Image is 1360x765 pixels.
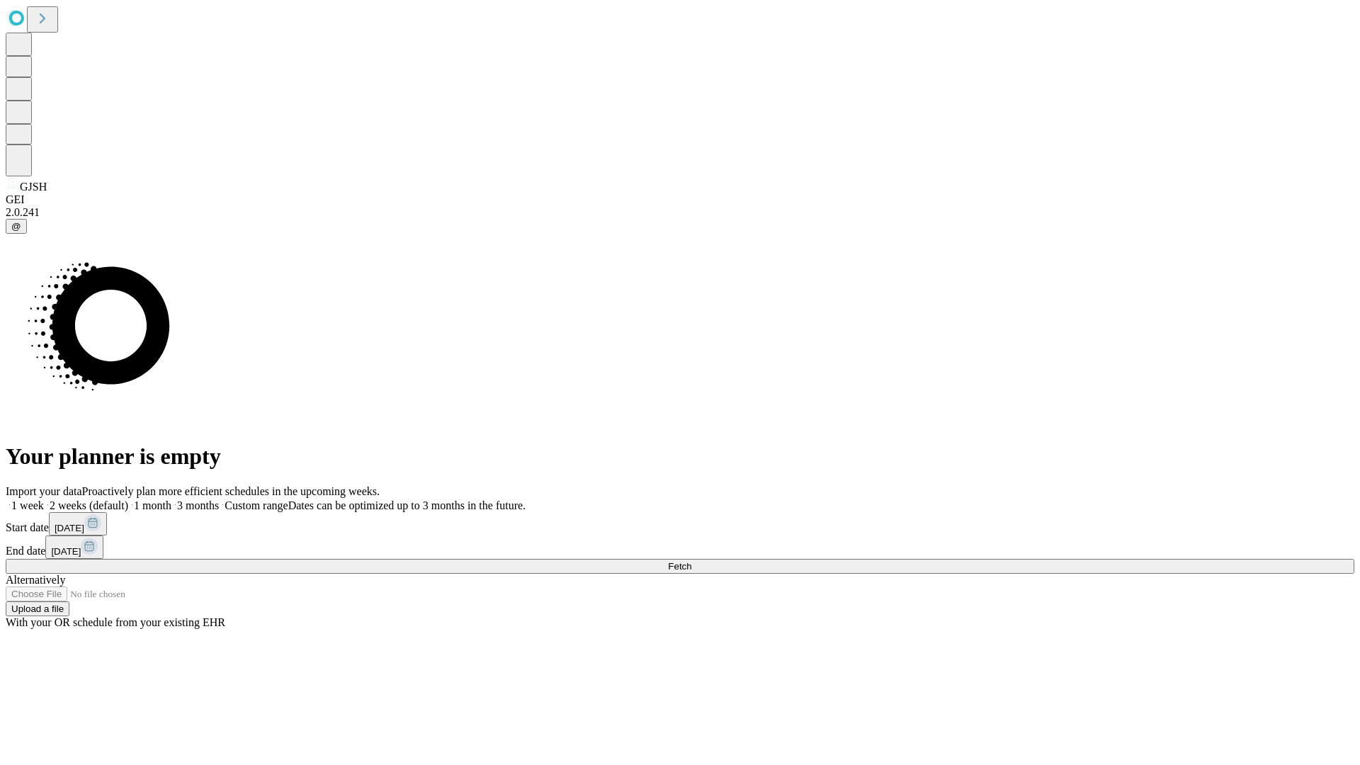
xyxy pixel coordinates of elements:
span: 1 month [134,499,171,511]
span: GJSH [20,181,47,193]
span: Custom range [225,499,288,511]
span: Proactively plan more efficient schedules in the upcoming weeks. [82,485,380,497]
button: Fetch [6,559,1354,574]
span: 1 week [11,499,44,511]
span: Alternatively [6,574,65,586]
div: End date [6,535,1354,559]
span: [DATE] [51,546,81,557]
button: [DATE] [49,512,107,535]
span: 3 months [177,499,219,511]
span: With your OR schedule from your existing EHR [6,616,225,628]
span: Dates can be optimized up to 3 months in the future. [288,499,526,511]
h1: Your planner is empty [6,443,1354,470]
span: 2 weeks (default) [50,499,128,511]
div: 2.0.241 [6,206,1354,219]
button: @ [6,219,27,234]
button: [DATE] [45,535,103,559]
div: GEI [6,193,1354,206]
span: @ [11,221,21,232]
span: Fetch [668,561,691,572]
span: [DATE] [55,523,84,533]
div: Start date [6,512,1354,535]
button: Upload a file [6,601,69,616]
span: Import your data [6,485,82,497]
